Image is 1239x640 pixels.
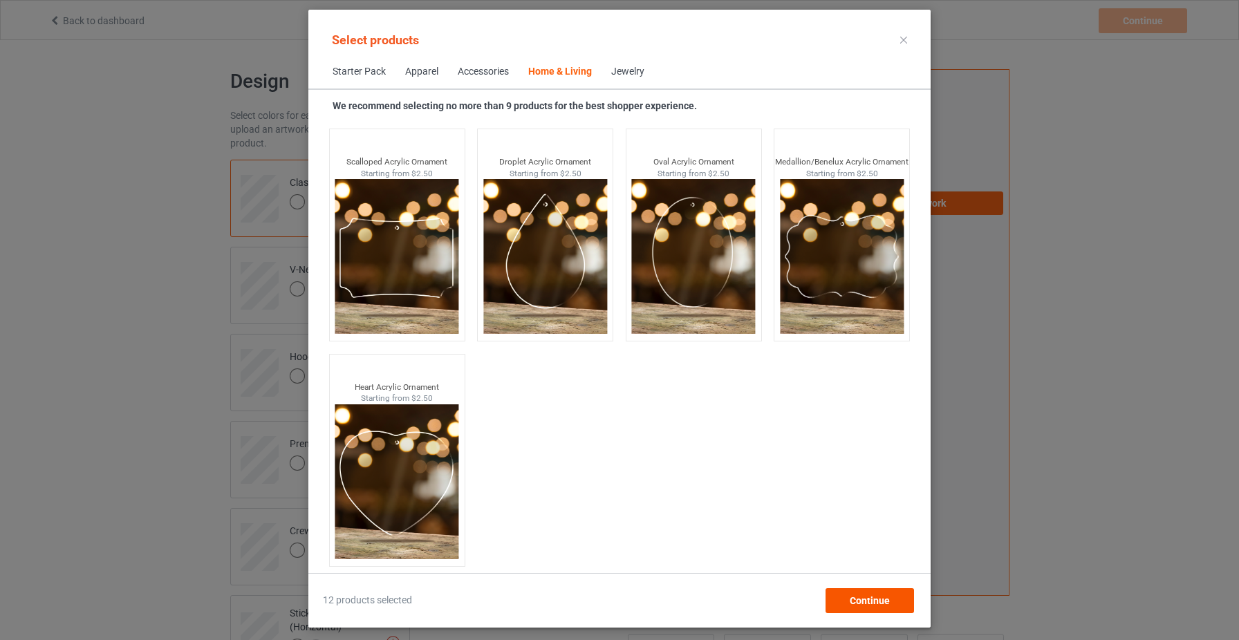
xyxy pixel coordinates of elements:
div: Starting from [330,168,465,180]
div: Oval Acrylic Ornament [626,156,761,168]
span: Continue [850,595,890,606]
img: scalloped-thumbnail.png [335,179,459,334]
span: Select products [332,32,419,47]
span: $2.50 [857,169,878,178]
div: Jewelry [611,65,644,79]
div: Accessories [458,65,509,79]
div: Scalloped Acrylic Ornament [330,156,465,168]
div: Starting from [626,168,761,180]
div: Starting from [330,393,465,404]
div: Home & Living [528,65,592,79]
span: Starter Pack [323,55,395,88]
div: Starting from [478,168,613,180]
img: heart-thumbnail.png [335,404,459,559]
div: Droplet Acrylic Ornament [478,156,613,168]
div: Heart Acrylic Ornament [330,382,465,393]
div: Starting from [774,168,909,180]
span: $2.50 [708,169,729,178]
span: $2.50 [560,169,581,178]
div: Continue [826,588,914,613]
strong: We recommend selecting no more than 9 products for the best shopper experience. [333,100,697,111]
span: 12 products selected [323,594,412,608]
span: $2.50 [411,169,433,178]
img: medallion-thumbnail.png [780,179,904,334]
img: oval-thumbnail.png [632,179,756,334]
div: Medallion/Benelux Acrylic Ornament [774,156,909,168]
span: $2.50 [411,393,433,403]
div: Apparel [405,65,438,79]
img: drop-thumbnail.png [483,179,607,334]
